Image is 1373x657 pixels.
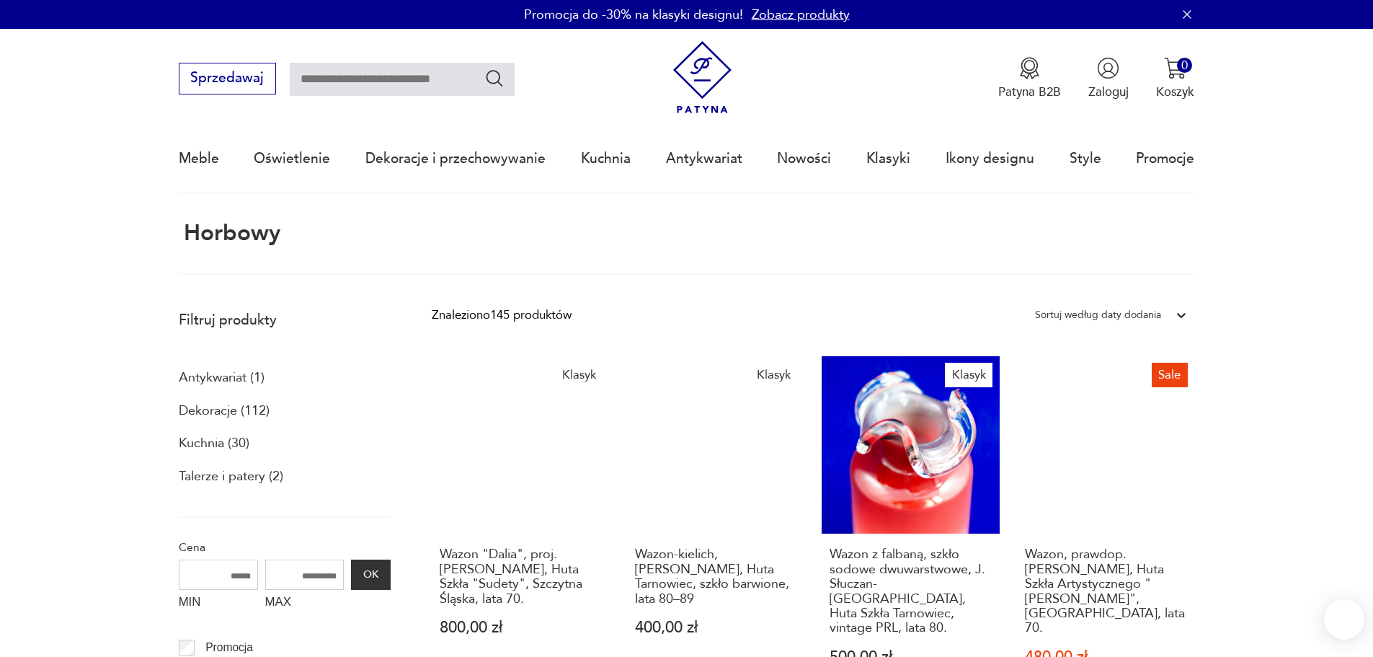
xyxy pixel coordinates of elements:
[946,125,1034,192] a: Ikony designu
[179,538,391,557] p: Cena
[351,560,390,590] button: OK
[1324,599,1364,640] iframe: Smartsupp widget button
[365,125,546,192] a: Dekoracje i przechowywanie
[777,125,831,192] a: Nowości
[484,68,505,89] button: Szukaj
[1035,306,1161,325] div: Sortuj według daty dodania
[1177,58,1192,73] div: 0
[581,125,631,192] a: Kuchnia
[1164,57,1186,79] img: Ikona koszyka
[179,590,258,617] label: MIN
[1097,57,1119,79] img: Ikonka użytkownika
[179,125,219,192] a: Meble
[1088,84,1129,100] p: Zaloguj
[752,6,850,24] a: Zobacz produkty
[179,63,276,94] button: Sprzedawaj
[179,221,280,246] h1: Horbowy
[205,638,253,657] p: Promocja
[179,399,270,423] a: Dekoracje (112)
[635,620,797,635] p: 400,00 zł
[179,366,265,390] a: Antykwariat (1)
[635,547,797,607] h3: Wazon-kielich, [PERSON_NAME], Huta Tarnowiec, szkło barwione, lata 80–89
[179,74,276,85] a: Sprzedawaj
[524,6,743,24] p: Promocja do -30% na klasyki designu!
[866,125,910,192] a: Klasyki
[1025,547,1187,635] h3: Wazon, prawdop. [PERSON_NAME], Huta Szkła Artystycznego "[PERSON_NAME]", [GEOGRAPHIC_DATA], lata 70.
[254,125,330,192] a: Oświetlenie
[265,590,345,617] label: MAX
[1156,57,1194,100] button: 0Koszyk
[440,620,602,635] p: 800,00 zł
[432,306,572,325] div: Znaleziono 145 produktów
[1136,125,1194,192] a: Promocje
[666,125,742,192] a: Antykwariat
[1018,57,1041,79] img: Ikona medalu
[179,311,391,330] p: Filtruj produkty
[1070,125,1101,192] a: Style
[830,547,992,635] h3: Wazon z falbaną, szkło sodowe dwuwarstwowe, J. Słuczan-[GEOGRAPHIC_DATA], Huta Szkła Tarnowiec, v...
[998,57,1061,100] button: Patyna B2B
[179,464,283,489] a: Talerze i patery (2)
[179,431,249,456] a: Kuchnia (30)
[1156,84,1194,100] p: Koszyk
[998,57,1061,100] a: Ikona medaluPatyna B2B
[440,547,602,607] h3: Wazon "Dalia", proj. [PERSON_NAME], Huta Szkła "Sudety", Szczytna Śląska, lata 70.
[1088,57,1129,100] button: Zaloguj
[998,84,1061,100] p: Patyna B2B
[666,41,739,114] img: Patyna - sklep z meblami i dekoracjami vintage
